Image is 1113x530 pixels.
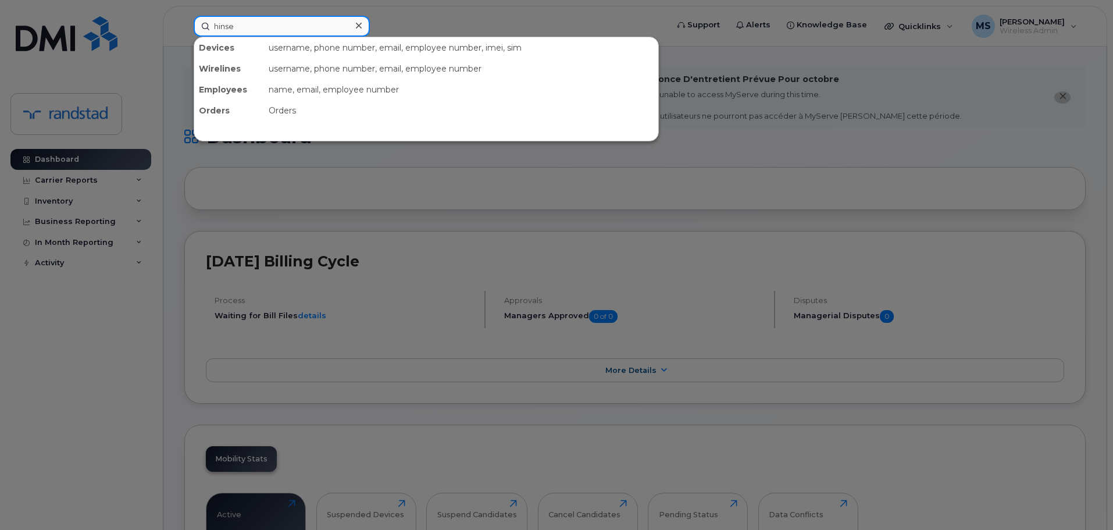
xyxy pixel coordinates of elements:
[194,79,264,100] div: Employees
[264,58,658,79] div: username, phone number, email, employee number
[264,37,658,58] div: username, phone number, email, employee number, imei, sim
[264,79,658,100] div: name, email, employee number
[264,100,658,121] div: Orders
[194,37,264,58] div: Devices
[194,58,264,79] div: Wirelines
[194,100,264,121] div: Orders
